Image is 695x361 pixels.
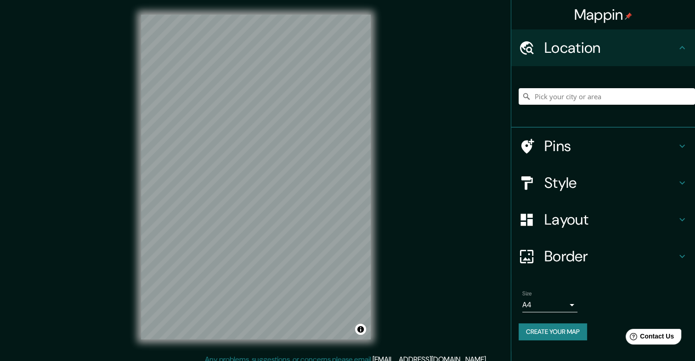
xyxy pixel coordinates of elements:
div: Pins [511,128,695,164]
iframe: Help widget launcher [613,325,685,351]
h4: Pins [544,137,677,155]
h4: Border [544,247,677,265]
button: Create your map [519,323,587,340]
h4: Layout [544,210,677,229]
h4: Location [544,39,677,57]
div: Border [511,238,695,275]
div: A4 [522,298,577,312]
div: Style [511,164,695,201]
div: Layout [511,201,695,238]
h4: Mappin [574,6,633,24]
label: Size [522,290,532,298]
canvas: Map [141,15,371,339]
div: Location [511,29,695,66]
button: Toggle attribution [355,324,366,335]
h4: Style [544,174,677,192]
img: pin-icon.png [625,12,632,20]
input: Pick your city or area [519,88,695,105]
